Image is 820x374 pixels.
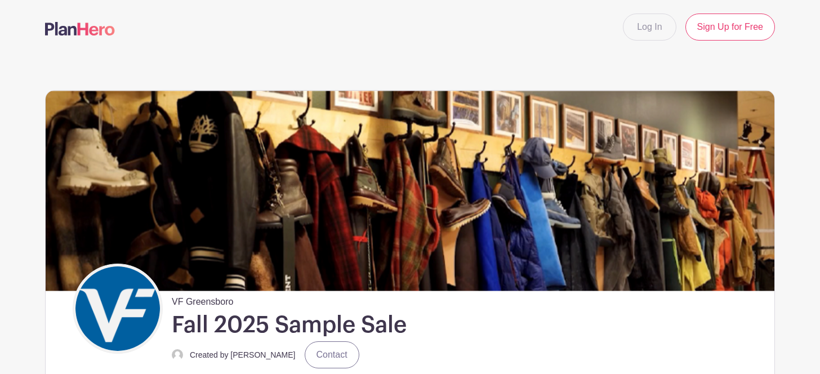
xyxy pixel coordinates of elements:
[46,91,774,291] img: Sample%20Sale.png
[685,14,775,41] a: Sign Up for Free
[75,266,160,351] img: VF_Icon_FullColor_CMYK-small.png
[172,311,407,339] h1: Fall 2025 Sample Sale
[623,14,676,41] a: Log In
[190,350,296,359] small: Created by [PERSON_NAME]
[305,341,359,368] a: Contact
[172,349,183,360] img: default-ce2991bfa6775e67f084385cd625a349d9dcbb7a52a09fb2fda1e96e2d18dcdb.png
[172,291,233,309] span: VF Greensboro
[45,22,115,35] img: logo-507f7623f17ff9eddc593b1ce0a138ce2505c220e1c5a4e2b4648c50719b7d32.svg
